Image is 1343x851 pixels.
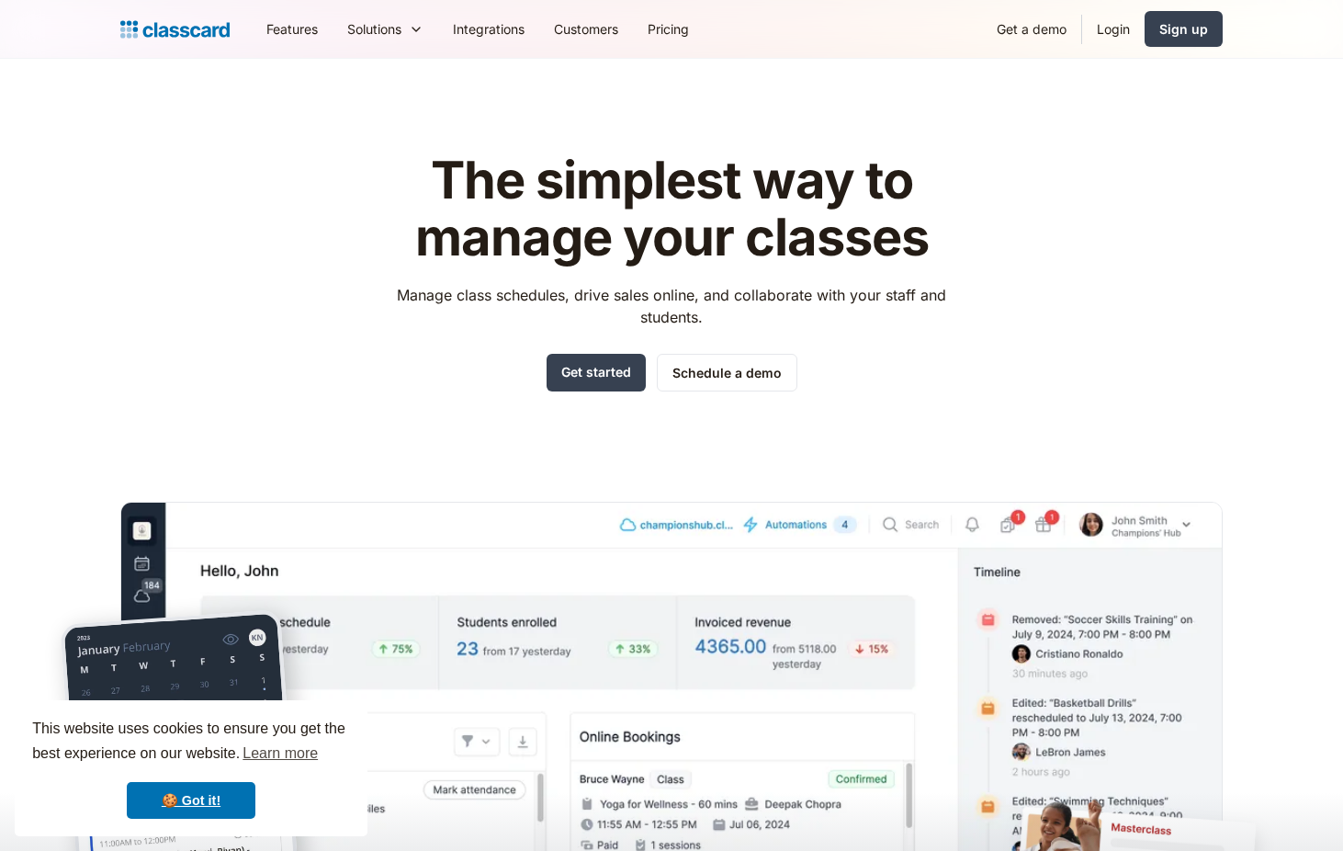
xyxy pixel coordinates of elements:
[657,354,797,391] a: Schedule a demo
[15,700,367,836] div: cookieconsent
[127,782,255,819] a: dismiss cookie message
[240,740,321,767] a: learn more about cookies
[1082,8,1145,50] a: Login
[32,718,350,767] span: This website uses cookies to ensure you get the best experience on our website.
[120,17,230,42] a: home
[547,354,646,391] a: Get started
[380,153,964,266] h1: The simplest way to manage your classes
[1145,11,1223,47] a: Sign up
[333,8,438,50] div: Solutions
[1159,19,1208,39] div: Sign up
[633,8,704,50] a: Pricing
[982,8,1081,50] a: Get a demo
[438,8,539,50] a: Integrations
[380,284,964,328] p: Manage class schedules, drive sales online, and collaborate with your staff and students.
[347,19,401,39] div: Solutions
[252,8,333,50] a: Features
[539,8,633,50] a: Customers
